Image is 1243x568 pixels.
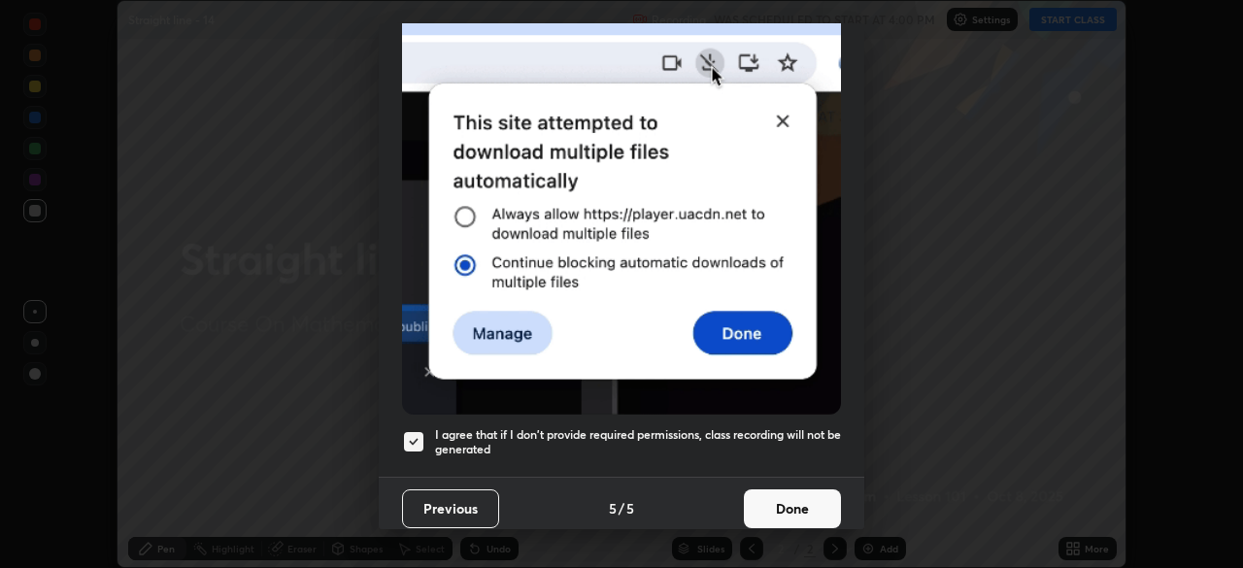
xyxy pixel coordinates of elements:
button: Previous [402,489,499,528]
h4: / [619,498,624,518]
h5: I agree that if I don't provide required permissions, class recording will not be generated [435,427,841,457]
button: Done [744,489,841,528]
h4: 5 [626,498,634,518]
h4: 5 [609,498,617,518]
